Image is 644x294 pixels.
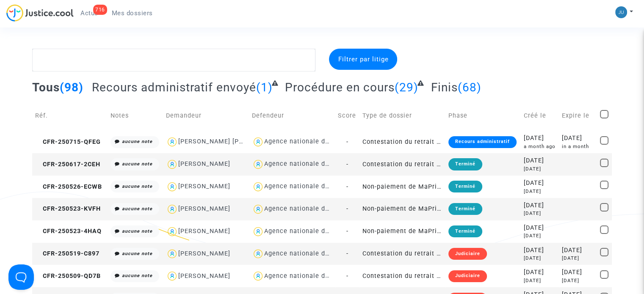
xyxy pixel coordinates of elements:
span: CFR-250715-QFEG [35,138,101,146]
span: (29) [395,80,418,94]
span: - [346,205,348,212]
div: [PERSON_NAME] [178,272,230,280]
i: aucune note [122,228,152,234]
div: [DATE] [524,277,556,284]
div: [DATE] [524,210,556,217]
div: [PERSON_NAME] [178,228,230,235]
span: - [346,138,348,146]
div: 716 [93,5,107,15]
div: [PERSON_NAME] [178,205,230,212]
div: Agence nationale de l'habitat [264,250,357,257]
div: [DATE] [562,268,594,277]
span: - [346,272,348,280]
img: icon-user.svg [252,181,264,193]
img: icon-user.svg [166,158,178,170]
td: Contestation du retrait de [PERSON_NAME] par l'ANAH (mandataire) [359,131,445,153]
i: aucune note [122,206,152,212]
div: [DATE] [524,179,556,188]
td: Demandeur [163,101,249,131]
div: [DATE] [524,268,556,277]
img: icon-user.svg [252,158,264,170]
img: jc-logo.svg [6,4,74,22]
iframe: Help Scout Beacon - Open [8,264,34,290]
td: Contestation du retrait de [PERSON_NAME] par l'ANAH (mandataire) [359,265,445,287]
div: Terminé [448,158,482,170]
span: Finis [431,80,458,94]
span: - [346,161,348,168]
td: Contestation du retrait de [PERSON_NAME] par l'ANAH (mandataire) [359,243,445,265]
div: Terminé [448,181,482,192]
div: [DATE] [524,134,556,143]
div: Agence nationale de l'habitat [264,160,357,168]
div: [DATE] [524,188,556,195]
span: - [346,250,348,257]
span: (68) [458,80,481,94]
td: Contestation du retrait de [PERSON_NAME] par l'ANAH (mandataire) [359,153,445,176]
div: Judiciaire [448,248,487,260]
a: 716Actus [74,7,105,19]
img: icon-user.svg [166,181,178,193]
td: Créé le [521,101,559,131]
span: CFR-250519-C897 [35,250,100,257]
img: icon-user.svg [166,203,178,215]
i: aucune note [122,273,152,278]
span: - [346,183,348,190]
div: [PERSON_NAME] [178,250,230,257]
div: [PERSON_NAME] [178,160,230,168]
div: [DATE] [524,255,556,262]
div: Terminé [448,203,482,215]
span: CFR-250523-4HAQ [35,228,102,235]
span: CFR-250509-QD7B [35,272,101,280]
td: Réf. [32,101,108,131]
div: [DATE] [524,232,556,239]
div: [DATE] [524,156,556,165]
td: Phase [445,101,521,131]
img: icon-user.svg [252,225,264,238]
td: Non-paiement de MaPrimeRenov' par l'ANAH (mandataire) [359,176,445,198]
div: [DATE] [562,246,594,255]
span: - [346,228,348,235]
img: icon-user.svg [166,270,178,282]
span: CFR-250526-ECWB [35,183,102,190]
div: [PERSON_NAME] [PERSON_NAME] [178,138,285,145]
div: Judiciaire [448,270,487,282]
div: [DATE] [562,255,594,262]
div: Terminé [448,225,482,237]
span: Filtrer par litige [338,55,388,63]
td: Defendeur [249,101,335,131]
img: icon-user.svg [252,270,264,282]
div: [DATE] [524,223,556,233]
span: CFR-250617-2CEH [35,161,100,168]
div: Recours administratif [448,136,517,148]
span: Recours administratif envoyé [92,80,256,94]
img: icon-user.svg [166,136,178,148]
span: Tous [32,80,60,94]
i: aucune note [122,139,152,144]
a: Mes dossiers [105,7,160,19]
img: b1d492b86f2d46b947859bee3e508d1e [615,6,627,18]
i: aucune note [122,184,152,189]
span: Actus [80,9,98,17]
img: icon-user.svg [252,136,264,148]
div: [PERSON_NAME] [178,183,230,190]
div: [DATE] [562,277,594,284]
span: (1) [256,80,273,94]
div: [DATE] [524,165,556,173]
div: Agence nationale de l'habitat [264,183,357,190]
span: (98) [60,80,83,94]
div: Agence nationale de l'habitat [264,205,357,212]
td: Type de dossier [359,101,445,131]
div: Agence nationale de l'habitat [264,138,357,145]
div: Agence nationale de l'habitat [264,272,357,280]
td: Non-paiement de MaPrimeRenov' par l'ANAH (mandataire) [359,198,445,220]
div: a month ago [524,143,556,150]
td: Score [335,101,359,131]
div: [DATE] [524,201,556,210]
div: in a month [562,143,594,150]
span: CFR-250523-KVFH [35,205,101,212]
img: icon-user.svg [166,248,178,260]
span: Mes dossiers [112,9,153,17]
td: Non-paiement de MaPrimeRenov' par l'ANAH (mandataire) [359,220,445,243]
img: icon-user.svg [166,225,178,238]
div: [DATE] [562,134,594,143]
